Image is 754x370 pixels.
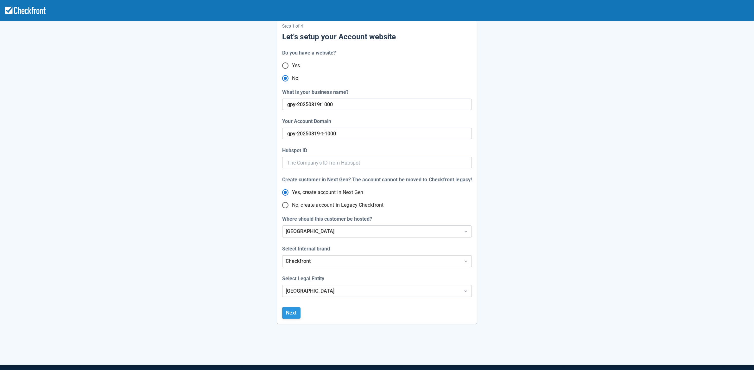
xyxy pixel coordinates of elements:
[282,32,472,42] h5: Let’s setup your Account website
[463,288,469,294] span: Dropdown icon
[282,275,327,282] label: Select Legal Entity
[292,75,298,82] span: No
[282,176,472,184] div: Create customer in Next Gen? The account cannot be moved to Checkfront legacy!
[463,228,469,235] span: Dropdown icon
[286,287,457,295] div: [GEOGRAPHIC_DATA]
[292,189,364,196] span: Yes, create account in Next Gen
[282,147,310,154] label: Hubspot ID
[292,62,300,69] span: Yes
[663,302,754,370] iframe: Chat Widget
[282,215,375,223] label: Where should this customer be hosted?
[287,99,466,110] input: This will be your Account domain
[287,157,467,168] input: The Company's ID from Hubspot
[286,257,457,265] div: Checkfront
[282,49,336,57] div: Do you have a website?
[286,228,457,235] div: [GEOGRAPHIC_DATA]
[282,307,301,319] button: Next
[463,258,469,264] span: Dropdown icon
[282,245,333,253] label: Select Internal brand
[292,201,384,209] span: No, create account in Legacy Checkfront
[282,88,351,96] label: What is your business name?
[282,118,334,125] label: Your Account Domain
